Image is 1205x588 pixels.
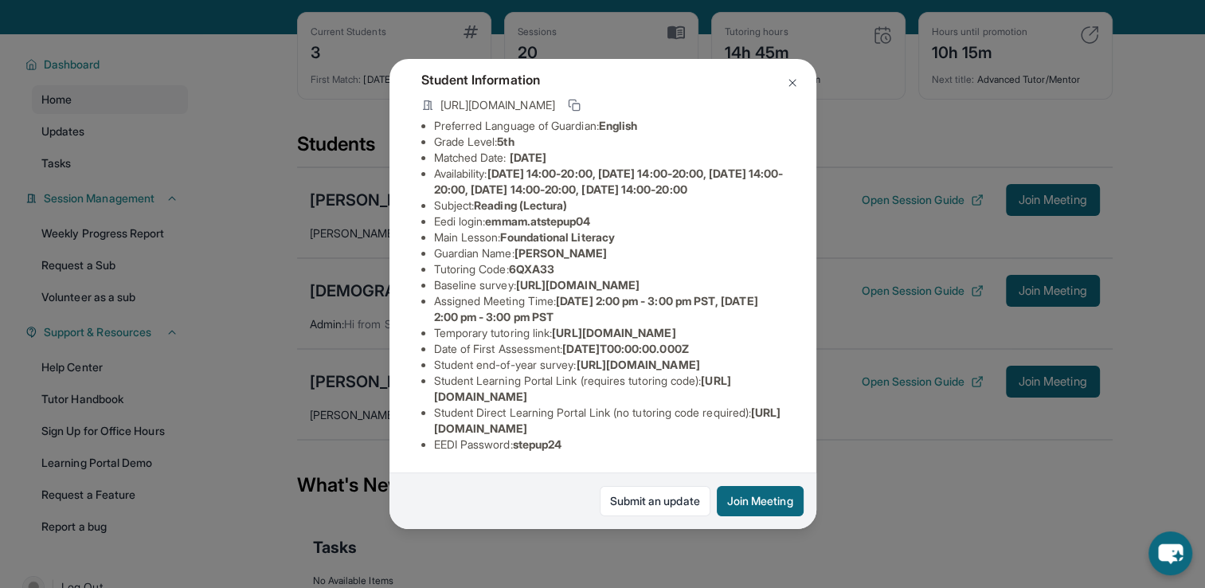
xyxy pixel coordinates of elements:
button: Copy link [565,96,584,115]
li: Subject : [434,198,784,214]
li: Student Learning Portal Link (requires tutoring code) : [434,373,784,405]
li: Date of First Assessment : [434,341,784,357]
li: Assigned Meeting Time : [434,293,784,325]
li: Baseline survey : [434,277,784,293]
li: Guardian Name : [434,245,784,261]
h4: Student Information [421,70,784,89]
span: [DATE] [510,151,546,164]
span: [DATE] 14:00-20:00, [DATE] 14:00-20:00, [DATE] 14:00-20:00, [DATE] 14:00-20:00, [DATE] 14:00-20:00 [434,167,784,196]
li: Student end-of-year survey : [434,357,784,373]
span: emmam.atstepup04 [485,214,590,228]
span: Reading (Lectura) [474,198,567,212]
span: [URL][DOMAIN_NAME] [552,326,675,339]
span: 6QXA33 [509,262,554,276]
li: Temporary tutoring link : [434,325,784,341]
li: Grade Level: [434,134,784,150]
li: Availability: [434,166,784,198]
li: EEDI Password : [434,437,784,453]
span: stepup24 [513,437,562,451]
span: [URL][DOMAIN_NAME] [576,358,699,371]
button: chat-button [1148,531,1192,575]
li: Student Direct Learning Portal Link (no tutoring code required) : [434,405,784,437]
button: Join Meeting [717,486,804,516]
li: Eedi login : [434,214,784,229]
li: Tutoring Code : [434,261,784,277]
span: English [599,119,638,132]
li: Matched Date: [434,150,784,166]
span: [URL][DOMAIN_NAME] [440,97,555,113]
span: [PERSON_NAME] [514,246,608,260]
span: Foundational Literacy [500,230,614,244]
li: Main Lesson : [434,229,784,245]
a: Submit an update [600,486,710,516]
span: [DATE] 2:00 pm - 3:00 pm PST, [DATE] 2:00 pm - 3:00 pm PST [434,294,758,323]
li: Preferred Language of Guardian: [434,118,784,134]
span: [URL][DOMAIN_NAME] [516,278,640,292]
img: Close Icon [786,76,799,89]
span: [DATE]T00:00:00.000Z [562,342,688,355]
span: 5th [497,135,514,148]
